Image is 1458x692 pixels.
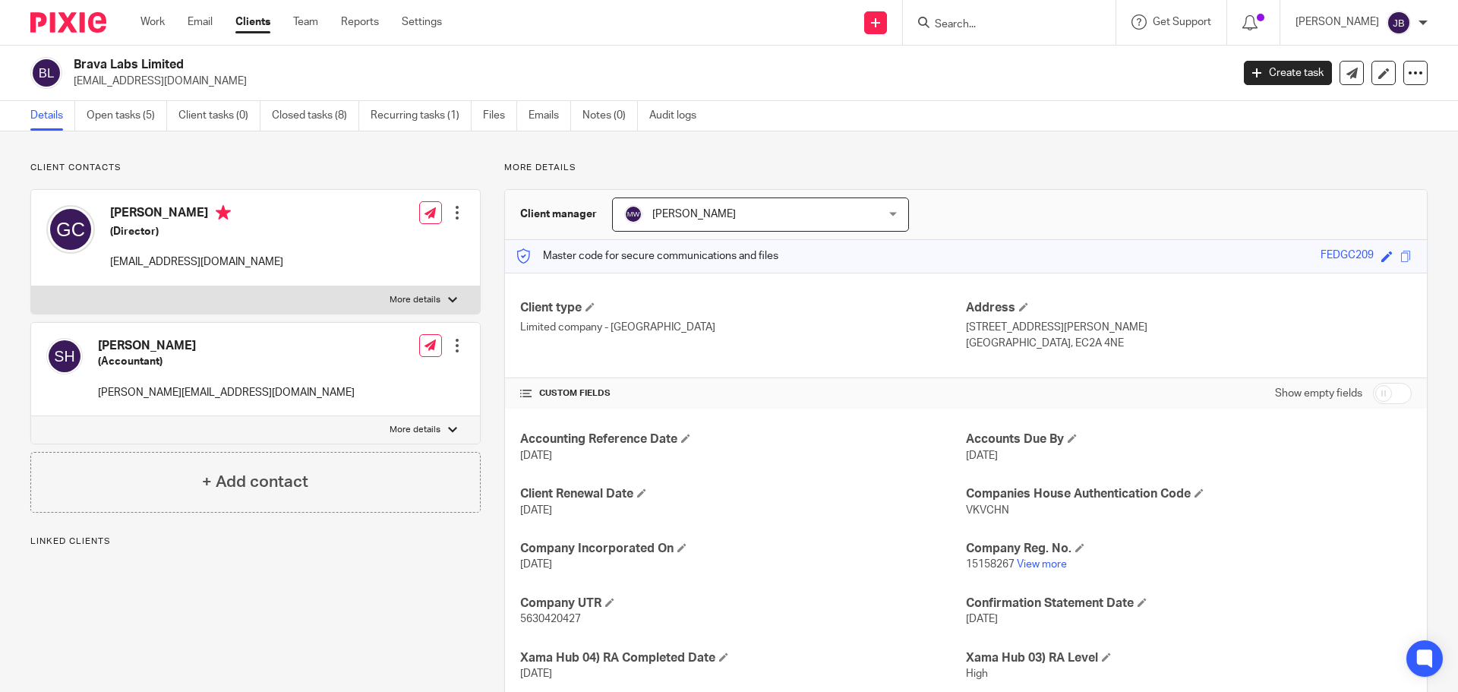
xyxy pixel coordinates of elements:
[293,14,318,30] a: Team
[516,248,778,264] p: Master code for secure communications and files
[520,486,966,502] h4: Client Renewal Date
[1321,248,1374,265] div: FEDGC209
[272,101,359,131] a: Closed tasks (8)
[98,354,355,369] h5: (Accountant)
[520,320,966,335] p: Limited company - [GEOGRAPHIC_DATA]
[235,14,270,30] a: Clients
[966,614,998,624] span: [DATE]
[1153,17,1211,27] span: Get Support
[1017,559,1067,570] a: View more
[1244,61,1332,85] a: Create task
[624,205,642,223] img: svg%3E
[520,668,552,679] span: [DATE]
[504,162,1428,174] p: More details
[966,650,1412,666] h4: Xama Hub 03) RA Level
[98,338,355,354] h4: [PERSON_NAME]
[520,450,552,461] span: [DATE]
[46,205,95,254] img: svg%3E
[30,57,62,89] img: svg%3E
[188,14,213,30] a: Email
[1275,386,1362,401] label: Show empty fields
[966,320,1412,335] p: [STREET_ADDRESS][PERSON_NAME]
[520,541,966,557] h4: Company Incorporated On
[966,505,1009,516] span: VKVCHN
[966,596,1412,611] h4: Confirmation Statement Date
[202,470,308,494] h4: + Add contact
[1387,11,1411,35] img: svg%3E
[74,57,992,73] h2: Brava Labs Limited
[520,596,966,611] h4: Company UTR
[966,336,1412,351] p: [GEOGRAPHIC_DATA], EC2A 4NE
[30,101,75,131] a: Details
[966,559,1015,570] span: 15158267
[520,505,552,516] span: [DATE]
[30,536,481,548] p: Linked clients
[140,14,165,30] a: Work
[1295,14,1379,30] p: [PERSON_NAME]
[652,209,736,220] span: [PERSON_NAME]
[520,614,581,624] span: 5630420427
[520,559,552,570] span: [DATE]
[933,18,1070,32] input: Search
[966,541,1412,557] h4: Company Reg. No.
[30,12,106,33] img: Pixie
[390,294,440,306] p: More details
[966,300,1412,316] h4: Address
[966,431,1412,447] h4: Accounts Due By
[110,205,283,224] h4: [PERSON_NAME]
[520,650,966,666] h4: Xama Hub 04) RA Completed Date
[216,205,231,220] i: Primary
[390,424,440,436] p: More details
[110,224,283,239] h5: (Director)
[483,101,517,131] a: Files
[520,387,966,400] h4: CUSTOM FIELDS
[520,207,597,222] h3: Client manager
[529,101,571,131] a: Emails
[98,385,355,400] p: [PERSON_NAME][EMAIL_ADDRESS][DOMAIN_NAME]
[520,300,966,316] h4: Client type
[30,162,481,174] p: Client contacts
[966,486,1412,502] h4: Companies House Authentication Code
[178,101,260,131] a: Client tasks (0)
[649,101,708,131] a: Audit logs
[371,101,472,131] a: Recurring tasks (1)
[966,450,998,461] span: [DATE]
[110,254,283,270] p: [EMAIL_ADDRESS][DOMAIN_NAME]
[87,101,167,131] a: Open tasks (5)
[74,74,1221,89] p: [EMAIL_ADDRESS][DOMAIN_NAME]
[46,338,83,374] img: svg%3E
[341,14,379,30] a: Reports
[402,14,442,30] a: Settings
[520,431,966,447] h4: Accounting Reference Date
[966,668,988,679] span: High
[582,101,638,131] a: Notes (0)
